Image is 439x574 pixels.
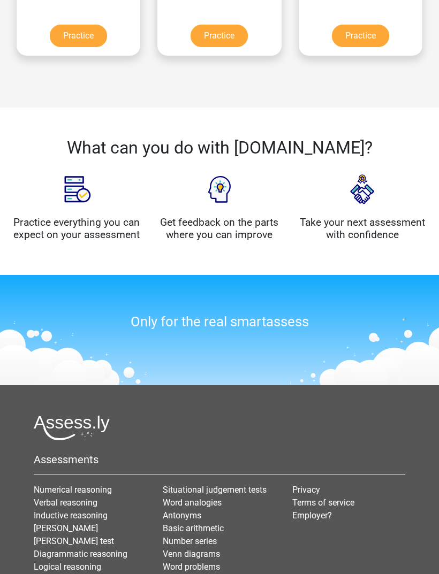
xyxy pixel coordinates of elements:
[156,216,283,241] h4: Get feedback on the parts where you can improve
[50,163,103,216] img: Assessment
[336,163,389,216] img: Interview
[191,25,248,47] a: Practice
[292,485,320,495] a: Privacy
[292,498,354,508] a: Terms of service
[50,25,107,47] a: Practice
[193,163,246,216] img: Feedback
[163,536,217,546] a: Number series
[332,25,389,47] a: Practice
[13,313,426,330] h3: Only for the real smartassess
[34,562,101,572] a: Logical reasoning
[292,510,332,521] a: Employer?
[13,216,140,241] h4: Practice everything you can expect on your assessment
[13,137,426,158] h2: What can you do with [DOMAIN_NAME]?
[163,485,267,495] a: Situational judgement tests
[34,549,127,559] a: Diagrammatic reasoning
[163,562,220,572] a: Word problems
[34,485,112,495] a: Numerical reasoning
[299,216,426,241] h4: Take your next assessment with confidence
[34,510,108,521] a: Inductive reasoning
[163,523,224,533] a: Basic arithmetic
[163,549,220,559] a: Venn diagrams
[34,523,114,546] a: [PERSON_NAME] [PERSON_NAME] test
[163,510,201,521] a: Antonyms
[34,498,97,508] a: Verbal reasoning
[34,415,110,440] img: Assessly logo
[34,453,405,466] h5: Assessments
[163,498,222,508] a: Word analogies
